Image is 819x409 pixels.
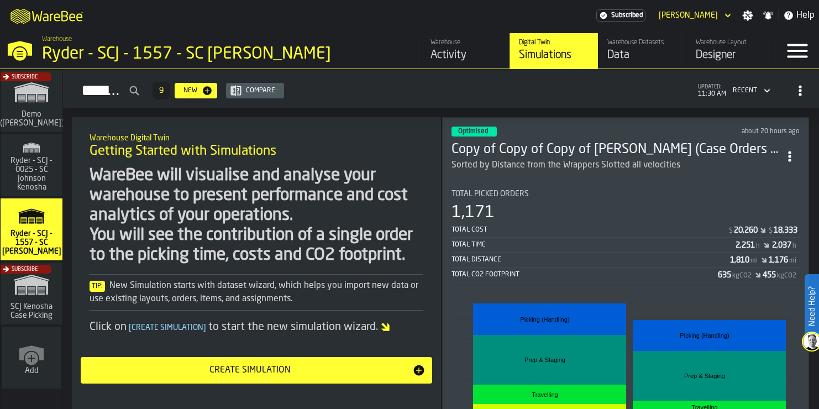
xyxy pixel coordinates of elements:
[763,271,776,280] div: Stat Value
[598,33,686,69] a: link-to-/wh/i/fcc31a91-0955-4476-b436-313eac94fd17/data
[242,87,280,95] div: Compare
[452,241,736,249] div: Total Time
[452,159,680,172] div: Sorted by Distance from the Wrappers Slotted all velocities
[12,74,38,80] span: Subscribe
[777,272,796,280] span: kgCO2
[734,226,758,235] div: Stat Value
[431,39,501,46] div: Warehouse
[769,227,773,235] span: $
[452,141,780,159] div: Copy of Copy of Copy of Kevin test (Case Orders only)
[728,84,773,97] div: DropdownMenuValue-4
[756,242,760,250] span: h
[226,83,284,98] button: button-Compare
[772,241,791,250] div: Stat Value
[750,257,758,265] span: mi
[718,271,731,280] div: Stat Value
[175,83,217,98] button: button-New
[1,263,62,327] a: link-to-/wh/i/638d0423-b140-4e91-904b-c46285f9ecab/simulations
[607,39,678,46] div: Warehouse Datasets
[789,257,796,265] span: mi
[148,82,175,99] div: ButtonLoadMore-Load More-Prev-First-Last
[90,132,423,143] h2: Sub Title
[733,87,757,95] div: DropdownMenuValue-4
[611,12,643,19] span: Subscribed
[452,190,529,198] span: Total Picked Orders
[775,33,819,69] label: button-toggle-Menu
[42,44,340,64] div: Ryder - SCJ - 1557 - SC [PERSON_NAME]
[596,9,645,22] a: link-to-/wh/i/fcc31a91-0955-4476-b436-313eac94fd17/settings/billing
[90,143,276,160] span: Getting Started with Simulations
[87,364,412,377] div: Create Simulation
[1,70,62,134] a: link-to-/wh/i/dbcf2930-f09f-4140-89fc-d1e1c3a767ca/simulations
[81,357,432,384] button: button-Create Simulation
[792,242,796,250] span: h
[686,33,775,69] a: link-to-/wh/i/fcc31a91-0955-4476-b436-313eac94fd17/designer
[42,35,72,43] span: Warehouse
[519,39,589,46] div: Digital Twin
[732,272,752,280] span: kgCO2
[774,226,797,235] div: Stat Value
[698,84,726,90] span: updated:
[736,241,755,250] div: Stat Value
[758,10,778,21] label: button-toggle-Notifications
[452,190,800,198] div: Title
[90,166,423,265] div: WareBee will visualise and analyse your warehouse to present performance and cost analytics of yo...
[179,87,202,95] div: New
[203,324,206,332] span: ]
[90,319,423,335] div: Click on to start the new simulation wizard.
[90,281,105,292] span: Tip:
[696,39,766,46] div: Warehouse Layout
[452,226,728,234] div: Total Cost
[2,327,61,391] a: link-to-/wh/new
[738,10,758,21] label: button-toggle-Settings
[81,126,432,166] div: title-Getting Started with Simulations
[12,266,38,272] span: Subscribe
[729,227,733,235] span: $
[769,256,788,265] div: Stat Value
[63,69,819,108] h2: button-Simulations
[421,33,510,69] a: link-to-/wh/i/fcc31a91-0955-4476-b436-313eac94fd17/feed/
[458,128,488,135] span: Optimised
[510,33,598,69] a: link-to-/wh/i/fcc31a91-0955-4476-b436-313eac94fd17/simulations
[1,134,62,198] a: link-to-/wh/i/09dab83b-01b9-46d8-b134-ab87bee612a6/simulations
[431,48,501,63] div: Activity
[649,128,800,135] div: Updated: 9/30/2025, 3:04:14 PM Created: 9/22/2025, 9:35:47 AM
[25,366,39,375] span: Add
[452,127,497,137] div: status-3 2
[129,324,132,332] span: [
[452,159,780,172] div: Sorted by Distance from the Wrappers Slotted all velocities
[5,156,58,192] span: Ryder - SCJ - 0025 - SC Johnson Kenosha
[654,9,733,22] div: DropdownMenuValue-Kevin Cassidy
[698,90,726,98] span: 11:30 AM
[806,275,818,337] label: Need Help?
[1,198,62,263] a: link-to-/wh/i/fcc31a91-0955-4476-b436-313eac94fd17/simulations
[696,48,766,63] div: Designer
[159,87,164,95] span: 9
[519,48,589,63] div: Simulations
[659,11,718,20] div: DropdownMenuValue-Kevin Cassidy
[90,279,423,306] div: New Simulation starts with dataset wizard, which helps you import new data or use existing layout...
[452,141,780,159] h3: Copy of Copy of Copy of [PERSON_NAME] (Case Orders only)
[730,256,749,265] div: Stat Value
[796,9,815,22] span: Help
[127,324,208,332] span: Create Simulation
[779,9,819,22] label: button-toggle-Help
[596,9,645,22] div: Menu Subscription
[452,256,730,264] div: Total Distance
[452,271,718,279] div: Total CO2 Footprint
[452,190,800,282] div: stat-Total Picked Orders
[452,203,495,223] div: 1,171
[607,48,678,63] div: Data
